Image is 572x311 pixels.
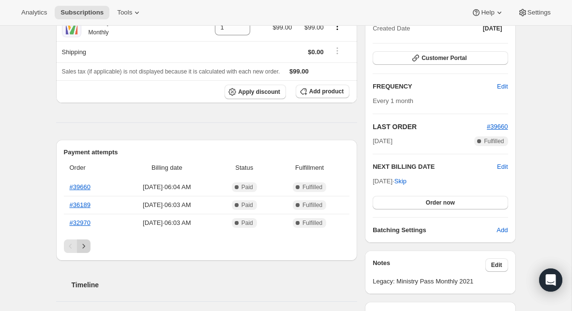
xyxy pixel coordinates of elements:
button: Help [466,6,510,19]
span: $99.00 [272,24,292,31]
h2: NEXT BILLING DATE [373,162,497,172]
h3: Notes [373,258,485,272]
span: Fulfilled [302,201,322,209]
span: Created Date [373,24,410,33]
span: Customer Portal [421,54,467,62]
span: Fulfilled [302,219,322,227]
span: Edit [491,261,502,269]
a: #39660 [70,183,90,191]
th: Order [64,157,118,178]
span: [DATE] · [373,178,406,185]
a: #32970 [70,219,90,226]
span: Sales tax (if applicable) is not displayed because it is calculated with each new order. [62,68,280,75]
span: Order now [426,199,455,207]
span: Add product [309,88,344,95]
button: Settings [512,6,557,19]
button: Skip [389,174,412,189]
h2: Payment attempts [64,148,350,157]
span: Fulfilled [302,183,322,191]
button: Edit [485,258,508,272]
button: #39660 [487,122,508,132]
h2: LAST ORDER [373,122,487,132]
span: [DATE] [373,136,392,146]
button: Analytics [15,6,53,19]
span: Paid [241,201,253,209]
span: Paid [241,183,253,191]
span: Legacy: Ministry Pass Monthly 2021 [373,277,508,286]
span: Status [219,163,270,173]
span: Billing date [120,163,213,173]
button: Tools [111,6,148,19]
h2: Timeline [72,280,358,290]
a: #39660 [487,123,508,130]
button: Next [77,239,90,253]
span: Settings [527,9,551,16]
a: #36189 [70,201,90,208]
button: Shipping actions [330,45,345,56]
th: Shipping [56,41,201,62]
button: Subscriptions [55,6,109,19]
button: Order now [373,196,508,209]
span: Help [481,9,494,16]
div: Ministry Pass: Sermon Suite [81,18,167,37]
span: [DATE] · 06:03 AM [120,200,213,210]
span: Paid [241,219,253,227]
h6: Batching Settings [373,225,497,235]
span: $99.00 [304,24,324,31]
span: Tools [117,9,132,16]
span: Fulfillment [275,163,344,173]
button: Edit [497,162,508,172]
span: Every 1 month [373,97,413,104]
span: Edit [497,82,508,91]
span: $99.00 [289,68,309,75]
nav: Pagination [64,239,350,253]
button: Product actions [330,21,345,32]
span: Analytics [21,9,47,16]
h2: FREQUENCY [373,82,497,91]
button: Apply discount [225,85,286,99]
button: Edit [491,79,513,94]
span: [DATE] · 06:04 AM [120,182,213,192]
span: Subscriptions [60,9,104,16]
button: Add product [296,85,349,98]
button: Customer Portal [373,51,508,65]
button: Add [491,222,513,238]
span: Skip [394,177,406,186]
span: Apply discount [238,88,280,96]
span: Fulfilled [484,137,504,145]
small: Monthly [89,29,109,36]
button: [DATE] [477,22,508,35]
span: $0.00 [308,48,324,56]
span: [DATE] · 06:03 AM [120,218,213,228]
span: Add [497,225,508,235]
div: Open Intercom Messenger [539,268,562,292]
span: [DATE] [483,25,502,32]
